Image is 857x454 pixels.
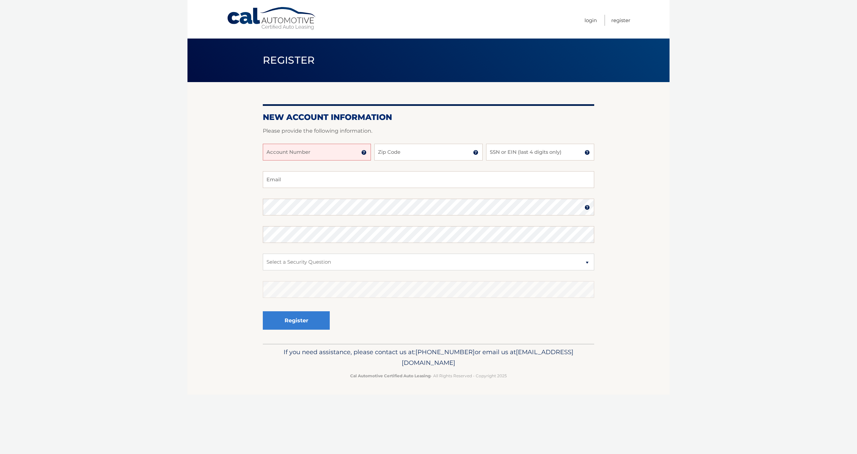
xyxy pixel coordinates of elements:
img: tooltip.svg [361,150,367,155]
input: Account Number [263,144,371,160]
input: SSN or EIN (last 4 digits only) [486,144,594,160]
button: Register [263,311,330,330]
span: [EMAIL_ADDRESS][DOMAIN_NAME] [402,348,573,367]
input: Email [263,171,594,188]
a: Register [611,15,630,26]
span: Register [263,54,315,66]
img: tooltip.svg [473,150,478,155]
input: Zip Code [374,144,482,160]
span: [PHONE_NUMBER] [415,348,475,356]
strong: Cal Automotive Certified Auto Leasing [350,373,431,378]
p: - All Rights Reserved - Copyright 2025 [267,372,590,379]
p: If you need assistance, please contact us at: or email us at [267,347,590,368]
p: Please provide the following information. [263,126,594,136]
img: tooltip.svg [585,150,590,155]
img: tooltip.svg [585,205,590,210]
a: Cal Automotive [227,7,317,30]
a: Login [585,15,597,26]
h2: New Account Information [263,112,594,122]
